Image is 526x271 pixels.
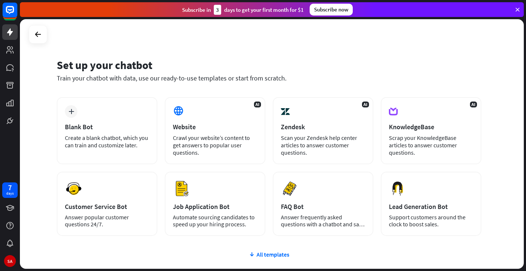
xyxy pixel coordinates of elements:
[57,251,481,258] div: All templates
[173,214,257,228] div: Automate sourcing candidates to speed up your hiring process.
[389,134,473,156] div: Scrap your KnowledgeBase articles to answer customer questions.
[65,214,149,228] div: Answer popular customer questions 24/7.
[214,5,221,15] div: 3
[65,134,149,149] div: Create a blank chatbot, which you can train and customize later.
[254,102,261,107] span: AI
[389,123,473,131] div: KnowledgeBase
[281,123,365,131] div: Zendesk
[470,102,477,107] span: AI
[8,184,12,191] div: 7
[4,255,16,267] div: SA
[173,123,257,131] div: Website
[281,134,365,156] div: Scan your Zendesk help center articles to answer customer questions.
[173,202,257,211] div: Job Application Bot
[65,202,149,211] div: Customer Service Bot
[310,4,353,16] div: Subscribe now
[281,214,365,228] div: Answer frequently asked questions with a chatbot and save your time.
[57,74,481,82] div: Train your chatbot with data, use our ready-to-use templates or start from scratch.
[6,191,14,196] div: days
[182,5,304,15] div: Subscribe in days to get your first month for $1
[281,202,365,211] div: FAQ Bot
[2,182,18,198] a: 7 days
[389,214,473,228] div: Support customers around the clock to boost sales.
[362,102,369,107] span: AI
[57,58,481,72] div: Set up your chatbot
[65,123,149,131] div: Blank Bot
[389,202,473,211] div: Lead Generation Bot
[69,109,74,114] i: plus
[173,134,257,156] div: Crawl your website’s content to get answers to popular user questions.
